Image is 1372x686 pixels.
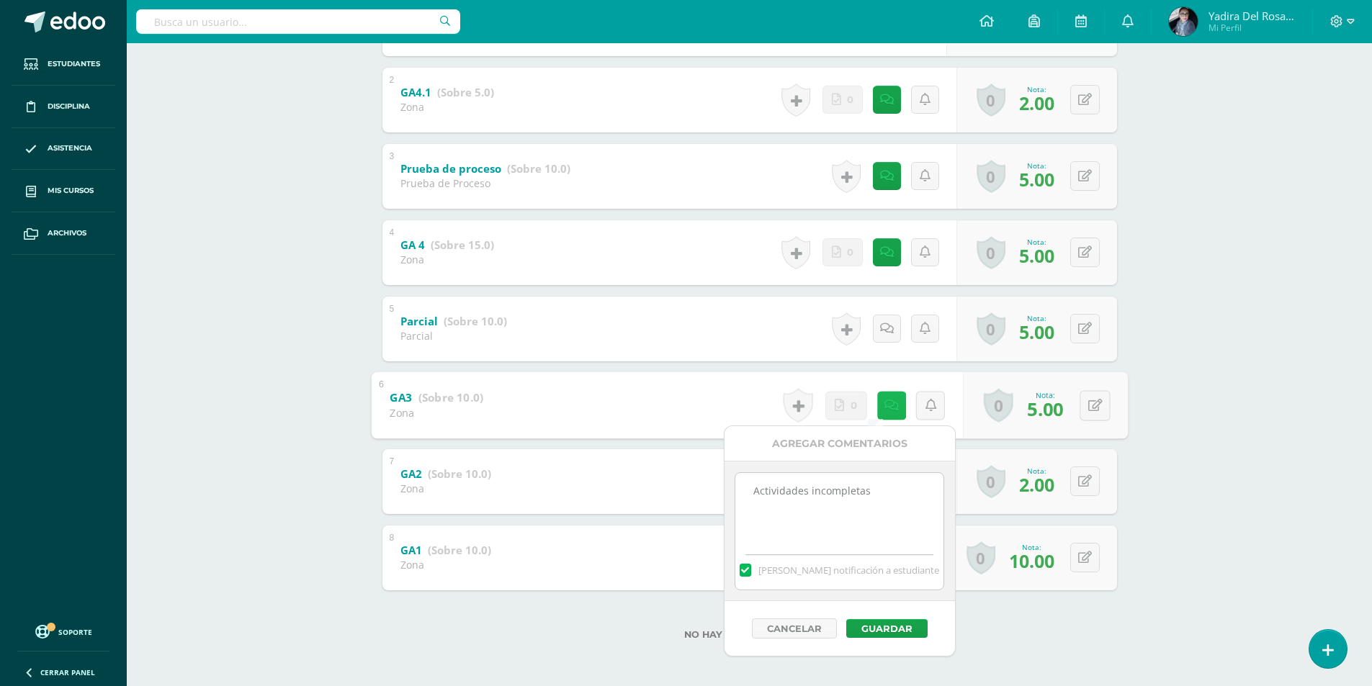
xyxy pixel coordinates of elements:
[48,185,94,197] span: Mis cursos
[400,463,491,486] a: GA2 (Sobre 10.0)
[977,465,1005,498] a: 0
[1209,9,1295,23] span: Yadira del Rosario
[428,543,491,557] strong: (Sobre 10.0)
[437,85,494,99] strong: (Sobre 5.0)
[1009,542,1054,552] div: Nota:
[847,86,853,113] span: 0
[382,629,1117,640] label: No hay más resultados
[1019,161,1054,171] div: Nota:
[136,9,460,34] input: Busca un usuario...
[1169,7,1198,36] img: 5a1be2d37ab1bca112ba1500486ab773.png
[12,170,115,212] a: Mis cursos
[850,392,856,419] span: 0
[400,543,422,557] b: GA1
[12,43,115,86] a: Estudiantes
[390,386,483,409] a: GA3 (Sobre 10.0)
[400,314,438,328] b: Parcial
[400,539,491,562] a: GA1 (Sobre 10.0)
[1019,237,1054,247] div: Nota:
[400,238,425,252] b: GA 4
[1009,549,1054,573] span: 10.00
[400,466,422,481] b: GA2
[400,253,494,266] div: Zona
[400,81,494,104] a: GA4.1 (Sobre 5.0)
[400,558,491,572] div: Zona
[1019,466,1054,476] div: Nota:
[431,238,494,252] strong: (Sobre 15.0)
[400,158,570,181] a: Prueba de proceso (Sobre 10.0)
[847,239,853,266] span: 0
[752,618,837,638] button: Cancelar
[58,627,92,637] span: Soporte
[1019,167,1054,191] span: 5.00
[400,310,507,333] a: Parcial (Sobre 10.0)
[983,388,1013,422] a: 0
[1019,320,1054,344] span: 5.00
[1019,84,1054,94] div: Nota:
[1019,313,1054,323] div: Nota:
[1027,389,1063,400] div: Nota:
[400,176,570,190] div: Prueba de Proceso
[48,101,90,112] span: Disciplina
[1209,22,1295,34] span: Mi Perfil
[12,128,115,171] a: Asistencia
[977,160,1005,193] a: 0
[758,564,939,577] span: [PERSON_NAME] notificación a estudiante
[725,426,955,461] div: Agregar Comentarios
[40,667,95,677] span: Cerrar panel
[400,234,494,257] a: GA 4 (Sobre 15.0)
[977,236,1005,269] a: 0
[48,58,100,70] span: Estudiantes
[507,161,570,176] strong: (Sobre 10.0)
[390,405,483,420] div: Zona
[444,314,507,328] strong: (Sobre 10.0)
[390,389,412,405] b: GA3
[400,482,491,495] div: Zona
[1019,91,1054,115] span: 2.00
[418,389,483,405] strong: (Sobre 10.0)
[48,227,86,239] span: Archivos
[977,84,1005,117] a: 0
[12,86,115,128] a: Disciplina
[400,100,494,114] div: Zona
[400,85,431,99] b: GA4.1
[846,619,928,638] button: Guardar
[967,541,995,574] a: 0
[1019,243,1054,268] span: 5.00
[12,212,115,255] a: Archivos
[1019,472,1054,497] span: 2.00
[428,466,491,481] strong: (Sobre 10.0)
[977,312,1005,346] a: 0
[1027,396,1063,421] span: 5.00
[17,621,109,641] a: Soporte
[400,329,507,343] div: Parcial
[48,143,92,154] span: Asistencia
[400,161,501,176] b: Prueba de proceso
[735,473,943,545] textarea: Actividades incompletas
